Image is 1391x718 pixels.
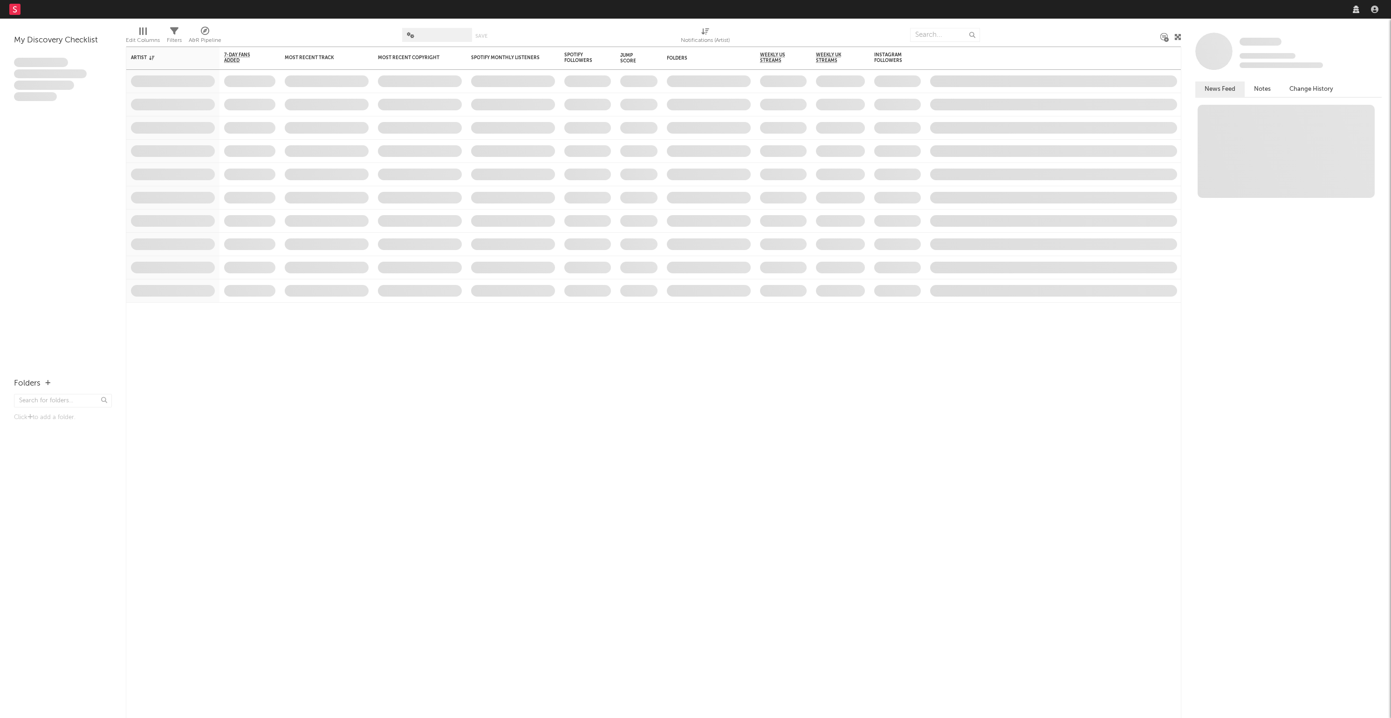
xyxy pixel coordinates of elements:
[681,35,730,46] div: Notifications (Artist)
[189,23,221,50] div: A&R Pipeline
[471,55,541,61] div: Spotify Monthly Listeners
[760,52,793,63] span: Weekly US Streams
[1195,81,1245,97] button: News Feed
[189,35,221,46] div: A&R Pipeline
[1245,81,1280,97] button: Notes
[1280,81,1343,97] button: Change History
[910,28,980,42] input: Search...
[667,55,737,61] div: Folders
[224,52,261,63] span: 7-Day Fans Added
[14,35,112,46] div: My Discovery Checklist
[14,412,112,423] div: Click to add a folder.
[1240,38,1281,46] span: Some Artist
[874,52,907,63] div: Instagram Followers
[131,55,201,61] div: Artist
[1240,62,1323,68] span: 0 fans last week
[378,55,448,61] div: Most Recent Copyright
[14,69,87,79] span: Integer aliquet in purus et
[285,55,355,61] div: Most Recent Track
[167,35,182,46] div: Filters
[564,52,597,63] div: Spotify Followers
[620,53,644,64] div: Jump Score
[816,52,851,63] span: Weekly UK Streams
[14,58,68,67] span: Lorem ipsum dolor
[14,378,41,389] div: Folders
[1240,53,1295,59] span: Tracking Since: [DATE]
[14,394,112,407] input: Search for folders...
[126,35,160,46] div: Edit Columns
[14,81,74,90] span: Praesent ac interdum
[14,92,57,102] span: Aliquam viverra
[167,23,182,50] div: Filters
[681,23,730,50] div: Notifications (Artist)
[126,23,160,50] div: Edit Columns
[475,34,487,39] button: Save
[1240,37,1281,47] a: Some Artist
